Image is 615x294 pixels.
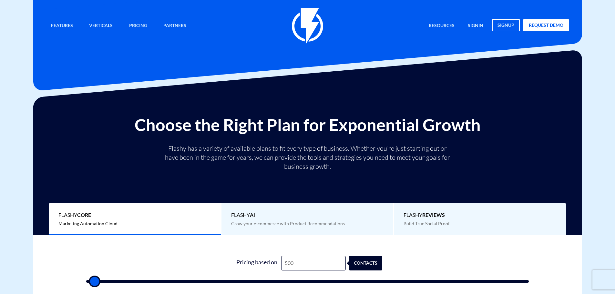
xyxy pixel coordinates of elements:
span: Flashy [58,211,211,219]
span: Grow your e-commerce with Product Recommendations [231,221,345,226]
a: Features [46,19,78,33]
div: contacts [352,256,385,270]
p: Flashy has a variety of available plans to fit every type of business. Whether you’re just starti... [162,144,453,171]
a: Resources [424,19,459,33]
span: Marketing Automation Cloud [58,221,118,226]
span: Build True Social Proof [404,221,450,226]
b: AI [250,212,255,218]
h2: Choose the Right Plan for Exponential Growth [38,116,577,134]
a: signup [492,19,520,31]
a: request demo [523,19,569,31]
span: Flashy [231,211,384,219]
div: Pricing based on [233,256,281,270]
a: Partners [159,19,191,33]
a: Verticals [84,19,118,33]
a: signin [463,19,488,33]
b: REVIEWS [422,212,445,218]
b: Core [77,212,91,218]
a: Pricing [124,19,152,33]
span: Flashy [404,211,557,219]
